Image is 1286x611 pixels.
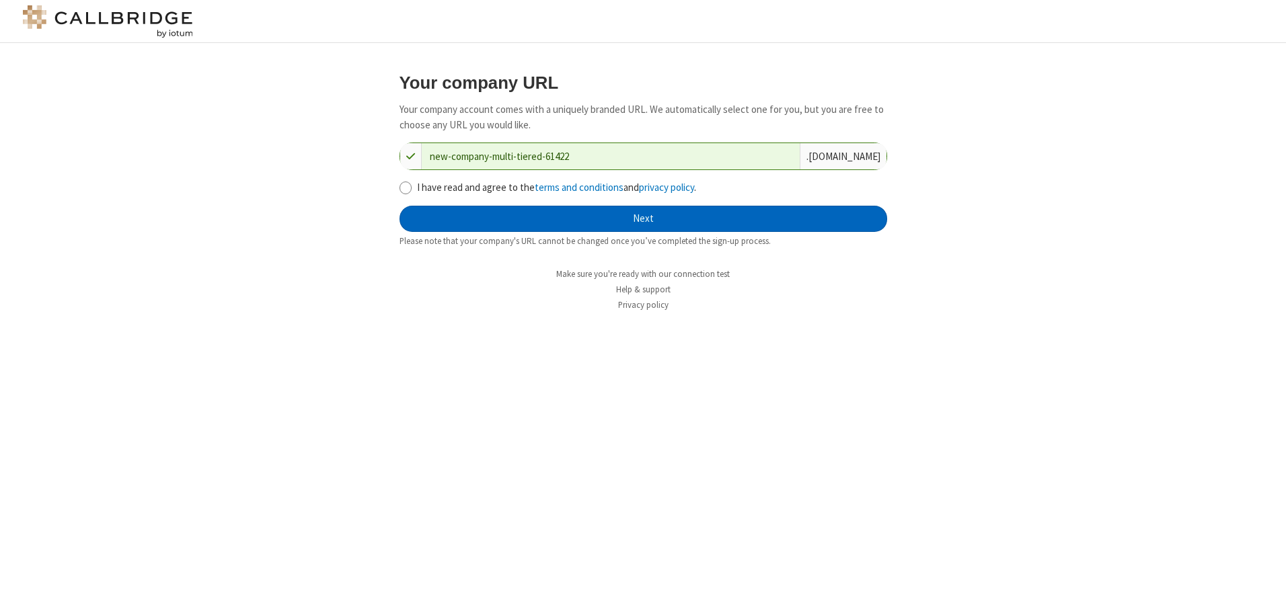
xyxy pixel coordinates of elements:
[422,143,800,169] input: Company URL
[800,143,886,169] div: . [DOMAIN_NAME]
[639,181,694,194] a: privacy policy
[400,206,887,233] button: Next
[616,284,671,295] a: Help & support
[400,235,887,247] div: Please note that your company's URL cannot be changed once you’ve completed the sign-up process.
[20,5,195,38] img: logo@2x.png
[618,299,669,311] a: Privacy policy
[556,268,730,280] a: Make sure you're ready with our connection test
[417,180,887,196] label: I have read and agree to the and .
[400,73,887,92] h3: Your company URL
[400,102,887,132] p: Your company account comes with a uniquely branded URL. We automatically select one for you, but ...
[535,181,623,194] a: terms and conditions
